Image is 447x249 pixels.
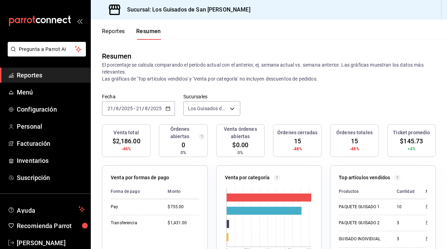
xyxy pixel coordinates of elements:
[350,146,359,152] span: -48%
[408,146,416,152] span: +4%
[397,204,415,210] div: 10
[393,129,430,136] h3: Ticket promedio
[136,106,142,111] input: --
[168,220,199,226] div: $1,431.00
[111,220,156,226] div: Transferencia
[145,106,148,111] input: --
[134,106,135,111] span: -
[17,205,76,213] span: Ayuda
[237,150,243,156] span: 0%
[111,174,169,181] p: Venta por formas de pago
[113,106,116,111] span: /
[113,129,139,136] h3: Venta total
[17,70,85,80] span: Reportes
[162,126,197,140] h3: Órdenes abiertas
[102,28,161,40] div: navigation tabs
[339,236,385,242] div: GUISADO INDIVIDUAL
[188,105,227,112] span: Los Guisados de San [PERSON_NAME]
[112,136,140,146] span: $2,186.00
[339,220,385,226] div: PAQUETE GUISADO 2
[122,146,131,152] span: -46%
[397,236,415,242] div: 3
[17,156,85,165] span: Inventarios
[391,184,420,199] th: Cantidad
[8,42,86,56] button: Pregunta a Parrot AI
[17,238,85,248] span: [PERSON_NAME]
[148,106,150,111] span: /
[17,173,85,182] span: Suscripción
[426,236,445,242] div: $237.00
[339,174,390,181] p: Top artículos vendidos
[111,184,162,199] th: Forma de pago
[397,220,415,226] div: 3
[420,184,445,199] th: Monto
[17,105,85,114] span: Configuración
[102,51,131,61] div: Resumen
[277,129,317,136] h3: Órdenes cerradas
[339,204,385,210] div: PAQUETE GUISADO 1
[426,204,445,210] div: $1,350.00
[17,139,85,148] span: Facturación
[102,61,436,82] p: El porcentaje se calcula comparando el período actual con el anterior, ej. semana actual vs. sema...
[339,184,391,199] th: Productos
[107,106,113,111] input: --
[119,106,121,111] span: /
[168,204,199,210] div: $755.00
[102,94,175,99] label: Fecha
[122,6,250,14] h3: Sucursal: Los Guisados de San [PERSON_NAME]
[426,220,445,226] div: $465.00
[150,106,162,111] input: ----
[5,51,86,58] a: Pregunta a Parrot AI
[136,28,161,40] button: Resumen
[162,184,199,199] th: Monto
[182,140,185,150] span: 0
[19,46,75,53] span: Pregunta a Parrot AI
[102,28,125,40] button: Reportes
[400,136,423,146] span: $145.73
[293,146,302,152] span: -48%
[225,174,270,181] p: Venta por categoría
[181,150,186,156] span: 0%
[351,136,358,146] span: 15
[77,18,82,24] button: open_drawer_menu
[183,94,240,99] label: Sucursales
[116,106,119,111] input: --
[294,136,301,146] span: 15
[142,106,144,111] span: /
[17,88,85,97] span: Menú
[219,126,262,140] h3: Venta órdenes abiertas
[232,140,248,150] span: $0.00
[111,204,156,210] div: Pay
[336,129,373,136] h3: Órdenes totales
[17,122,85,131] span: Personal
[17,221,85,231] span: Recomienda Parrot
[121,106,133,111] input: ----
